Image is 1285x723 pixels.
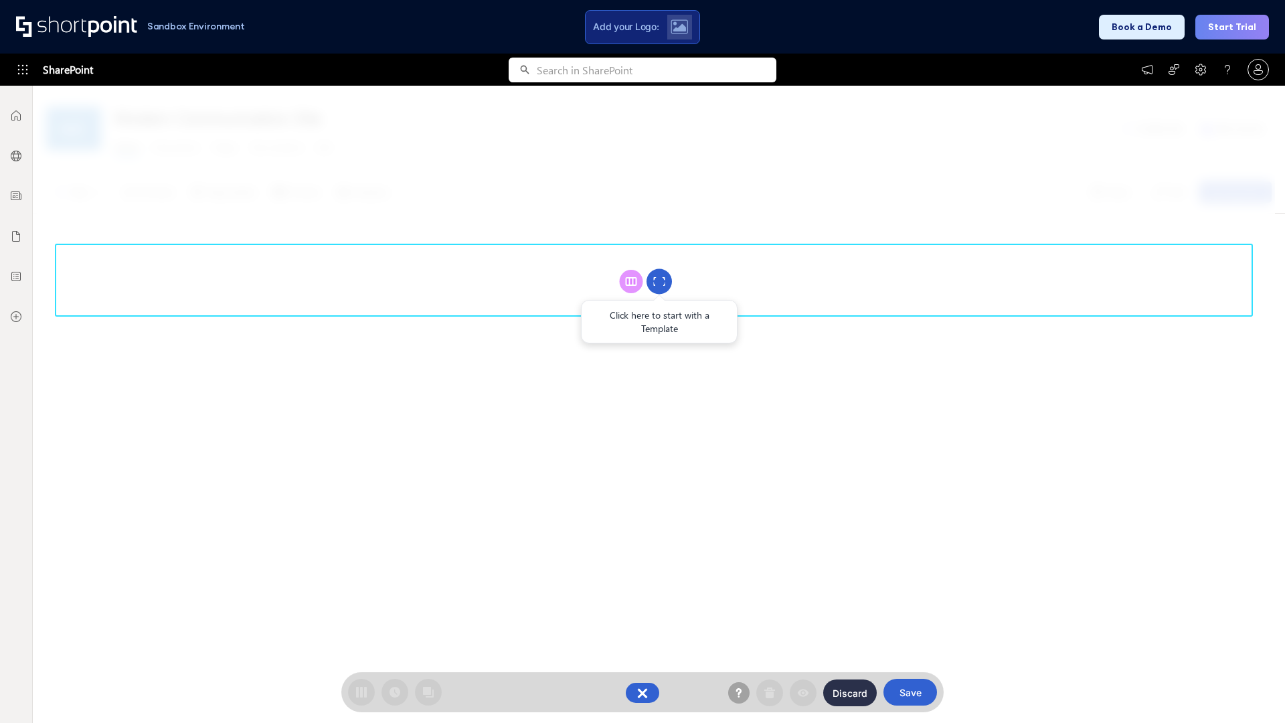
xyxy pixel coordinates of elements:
[593,21,659,33] span: Add your Logo:
[43,54,93,86] span: SharePoint
[1195,15,1269,39] button: Start Trial
[671,19,688,34] img: Upload logo
[1218,659,1285,723] iframe: Chat Widget
[1099,15,1185,39] button: Book a Demo
[883,679,937,706] button: Save
[537,58,776,82] input: Search in SharePoint
[823,679,877,706] button: Discard
[147,23,245,30] h1: Sandbox Environment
